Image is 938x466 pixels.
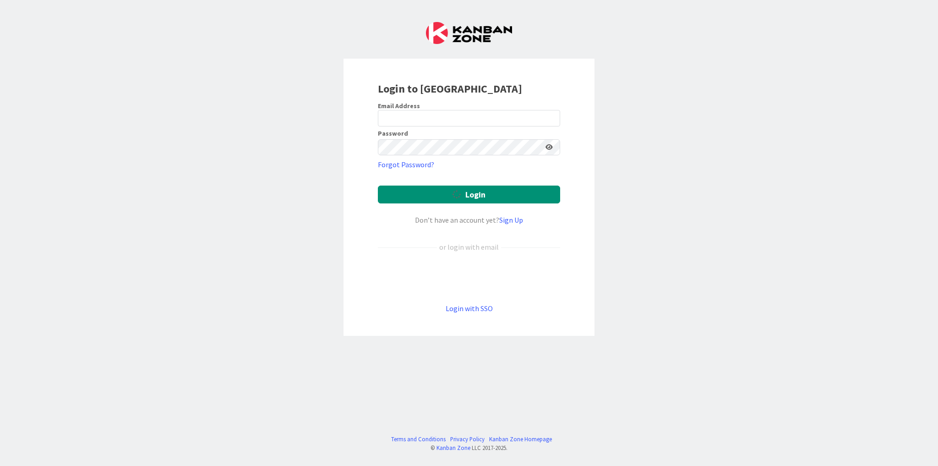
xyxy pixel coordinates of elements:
iframe: Sign in with Google Button [373,268,565,288]
div: © LLC 2017- 2025 . [387,444,552,452]
div: Don’t have an account yet? [378,214,560,225]
a: Kanban Zone Homepage [489,435,552,444]
button: Login [378,186,560,203]
label: Password [378,130,408,137]
a: Forgot Password? [378,159,434,170]
label: Email Address [378,102,420,110]
div: or login with email [437,241,501,252]
a: Terms and Conditions [391,435,446,444]
a: Privacy Policy [450,435,485,444]
b: Login to [GEOGRAPHIC_DATA] [378,82,522,96]
a: Sign Up [499,215,523,225]
img: Kanban Zone [426,22,512,44]
a: Login with SSO [446,304,493,313]
a: Kanban Zone [436,444,470,451]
